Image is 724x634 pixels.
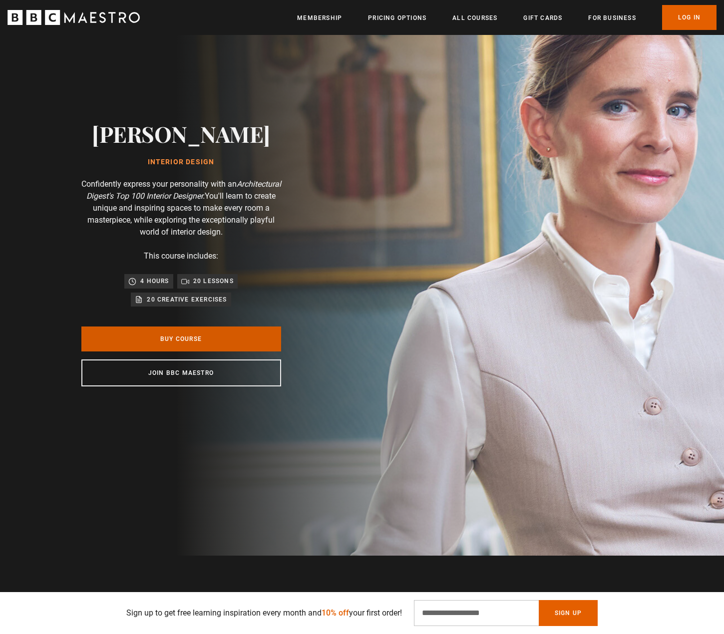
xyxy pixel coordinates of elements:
[662,5,717,30] a: Log In
[81,359,281,386] a: Join BBC Maestro
[297,13,342,23] a: Membership
[193,276,234,286] p: 20 lessons
[322,608,349,618] span: 10% off
[92,158,270,166] h1: Interior Design
[523,13,562,23] a: Gift Cards
[81,178,281,238] p: Confidently express your personality with an You'll learn to create unique and inspiring spaces t...
[92,121,270,146] h2: [PERSON_NAME]
[144,250,218,262] p: This course includes:
[147,295,227,305] p: 20 creative exercises
[452,13,497,23] a: All Courses
[81,326,281,351] a: Buy Course
[297,5,717,30] nav: Primary
[539,600,598,626] button: Sign Up
[7,10,140,25] svg: BBC Maestro
[126,607,402,619] p: Sign up to get free learning inspiration every month and your first order!
[588,13,636,23] a: For business
[140,276,169,286] p: 4 hours
[368,13,426,23] a: Pricing Options
[86,179,281,201] i: Architectural Digest's Top 100 Interior Designer.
